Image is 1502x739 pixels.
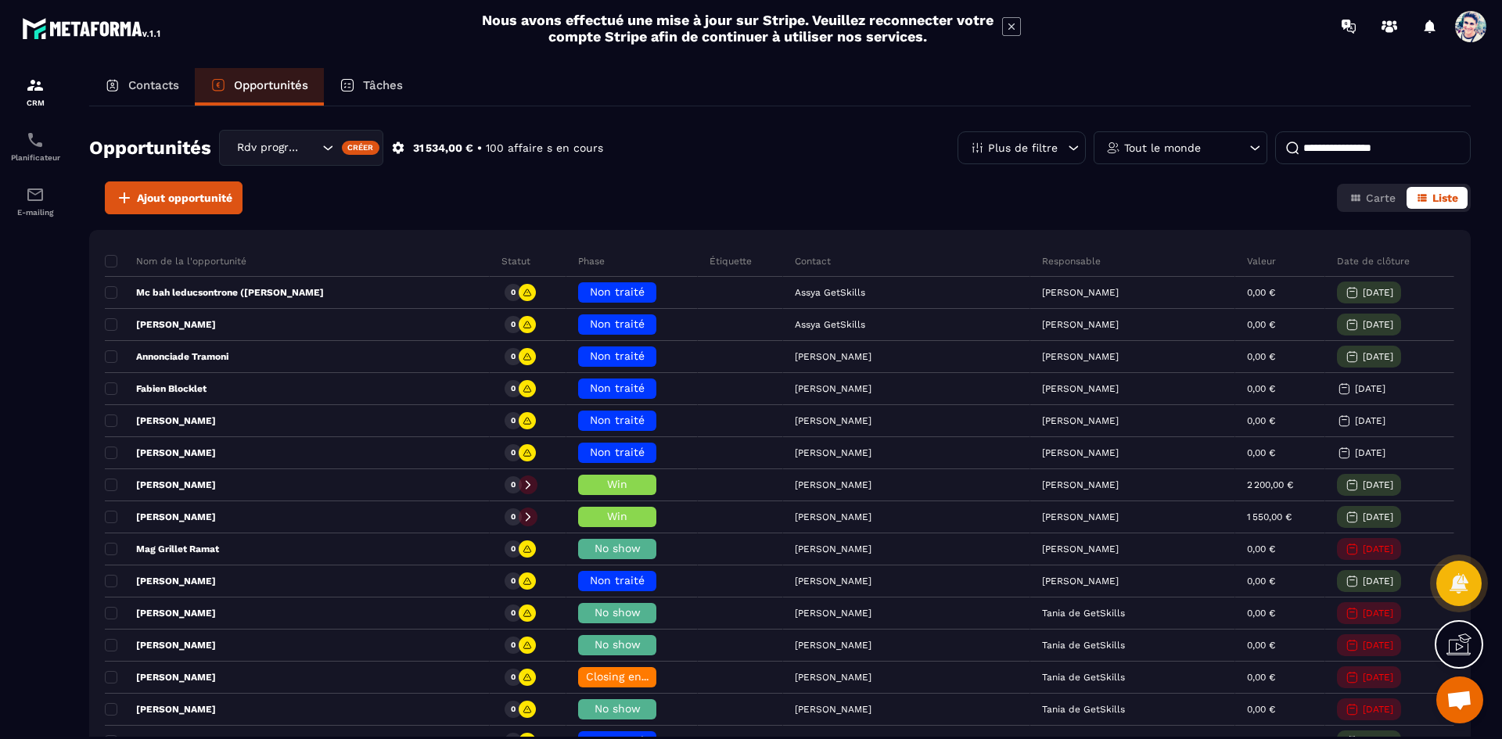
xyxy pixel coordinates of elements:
p: 0 [511,640,516,651]
p: [PERSON_NAME] [105,447,216,459]
p: CRM [4,99,66,107]
p: 0 [511,608,516,619]
span: No show [595,606,641,619]
p: Tâches [363,78,403,92]
p: [DATE] [1363,351,1393,362]
p: Plus de filtre [988,142,1058,153]
p: [PERSON_NAME] [1042,415,1119,426]
p: 0 [511,415,516,426]
p: 0 [511,351,516,362]
p: Nom de la l'opportunité [105,255,246,267]
img: scheduler [26,131,45,149]
p: 0,00 € [1247,415,1275,426]
p: [PERSON_NAME] [1042,319,1119,330]
span: Carte [1366,192,1396,204]
span: Rdv programmé [233,139,303,156]
p: Étiquette [710,255,752,267]
p: Date de clôture [1337,255,1410,267]
p: 0 [511,287,516,298]
span: Non traité [590,414,645,426]
p: Tania de GetSkills [1042,640,1125,651]
p: 0,00 € [1247,287,1275,298]
span: Win [607,510,627,522]
p: 0 [511,383,516,394]
p: 0,00 € [1247,640,1275,651]
p: [DATE] [1355,447,1385,458]
button: Carte [1340,187,1405,209]
a: Contacts [89,68,195,106]
p: [PERSON_NAME] [105,703,216,716]
p: Responsable [1042,255,1101,267]
img: logo [22,14,163,42]
p: [DATE] [1363,319,1393,330]
p: 0,00 € [1247,543,1275,554]
p: [DATE] [1363,287,1393,298]
p: Tania de GetSkills [1042,608,1125,619]
a: formationformationCRM [4,64,66,119]
p: [DATE] [1363,672,1393,683]
p: 2 200,00 € [1247,479,1293,490]
p: 0,00 € [1247,383,1275,394]
p: Contact [795,255,831,267]
p: [DATE] [1363,704,1393,715]
a: Opportunités [195,68,324,106]
p: [DATE] [1363,576,1393,587]
span: No show [595,702,641,715]
span: Liste [1432,192,1458,204]
p: [PERSON_NAME] [1042,351,1119,362]
button: Liste [1407,187,1468,209]
p: • [477,141,482,156]
p: 0 [511,319,516,330]
p: [PERSON_NAME] [1042,287,1119,298]
p: [PERSON_NAME] [1042,383,1119,394]
p: Tania de GetSkills [1042,704,1125,715]
p: [DATE] [1363,511,1393,522]
div: Créer [342,141,380,155]
p: [PERSON_NAME] [105,318,216,331]
span: No show [595,542,641,554]
p: 0 [511,672,516,683]
h2: Nous avons effectué une mise à jour sur Stripe. Veuillez reconnecter votre compte Stripe afin de ... [481,12,994,45]
p: E-mailing [4,208,66,217]
p: 0 [511,511,516,522]
h2: Opportunités [89,132,211,163]
input: Search for option [303,139,318,156]
p: Mc bah leducsontrone ([PERSON_NAME] [105,286,324,299]
p: 0,00 € [1247,319,1275,330]
p: Mag Grillet Ramat [105,543,219,555]
p: Annonciade Tramoni [105,350,228,363]
span: Non traité [590,350,645,362]
p: [PERSON_NAME] [105,607,216,619]
span: Closing en cours [586,670,675,683]
img: formation [26,76,45,95]
p: [DATE] [1363,608,1393,619]
p: [DATE] [1355,415,1385,426]
p: 0,00 € [1247,672,1275,683]
p: [DATE] [1363,640,1393,651]
p: [PERSON_NAME] [105,414,216,427]
a: emailemailE-mailing [4,174,66,228]
p: [PERSON_NAME] [105,479,216,491]
span: Non traité [590,317,645,330]
span: Ajout opportunité [137,190,232,206]
p: [PERSON_NAME] [1042,543,1119,554]
span: Non traité [590,285,645,298]
p: [PERSON_NAME] [105,639,216,651]
p: Contacts [128,78,179,92]
img: email [26,185,45,204]
p: [PERSON_NAME] [1042,511,1119,522]
p: Tania de GetSkills [1042,672,1125,683]
p: Opportunités [234,78,308,92]
p: [PERSON_NAME] [105,511,216,523]
p: 100 affaire s en cours [486,141,603,156]
p: [PERSON_NAME] [105,671,216,683]
p: Phase [578,255,605,267]
span: Non traité [590,446,645,458]
p: 0 [511,576,516,587]
a: Tâches [324,68,419,106]
p: [PERSON_NAME] [1042,479,1119,490]
p: 0 [511,704,516,715]
p: 0,00 € [1247,608,1275,619]
a: Ouvrir le chat [1436,676,1483,723]
p: 0,00 € [1247,447,1275,458]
